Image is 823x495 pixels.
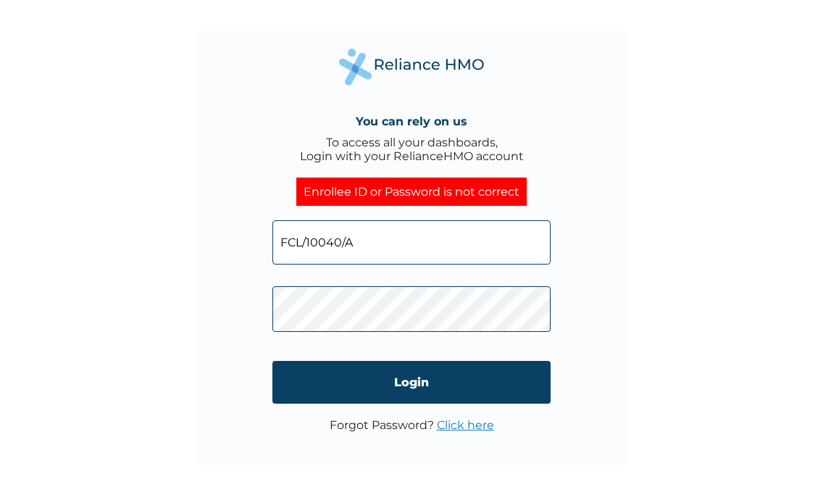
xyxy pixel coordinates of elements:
[272,220,551,265] input: Email address or HMO ID
[356,115,467,128] h4: You can rely on us
[437,418,494,432] a: Click here
[300,136,524,163] div: To access all your dashboards, Login with your RelianceHMO account
[330,418,494,432] p: Forgot Password?
[296,178,527,206] div: Enrollee ID or Password is not correct
[339,49,484,86] img: Reliance Health's Logo
[272,361,551,404] input: Login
